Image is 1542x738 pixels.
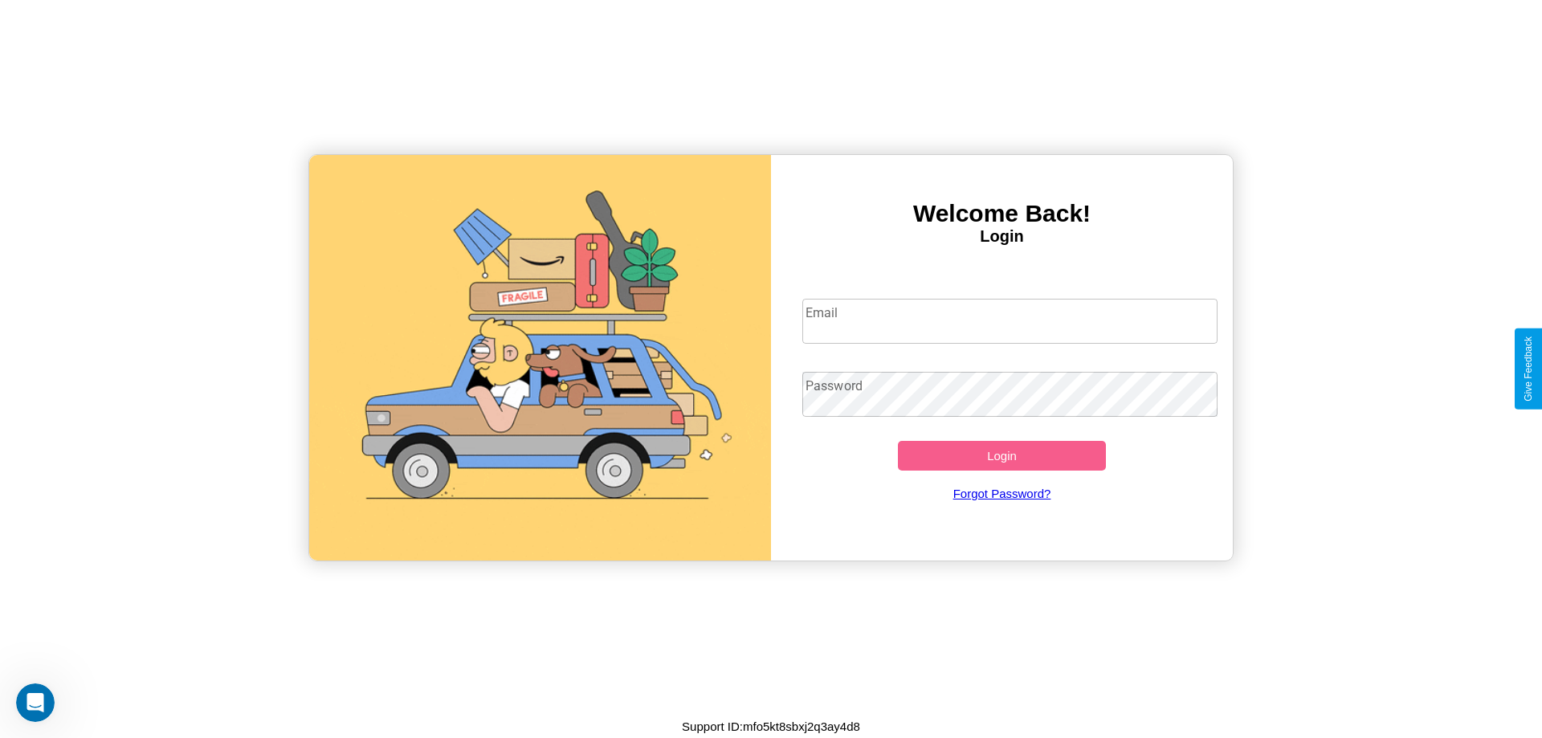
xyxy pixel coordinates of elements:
img: gif [309,155,771,561]
iframe: Intercom live chat [16,683,55,722]
a: Forgot Password? [794,471,1210,516]
h4: Login [771,227,1233,246]
div: Give Feedback [1523,336,1534,402]
button: Login [898,441,1106,471]
p: Support ID: mfo5kt8sbxj2q3ay4d8 [682,716,860,737]
h3: Welcome Back! [771,200,1233,227]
